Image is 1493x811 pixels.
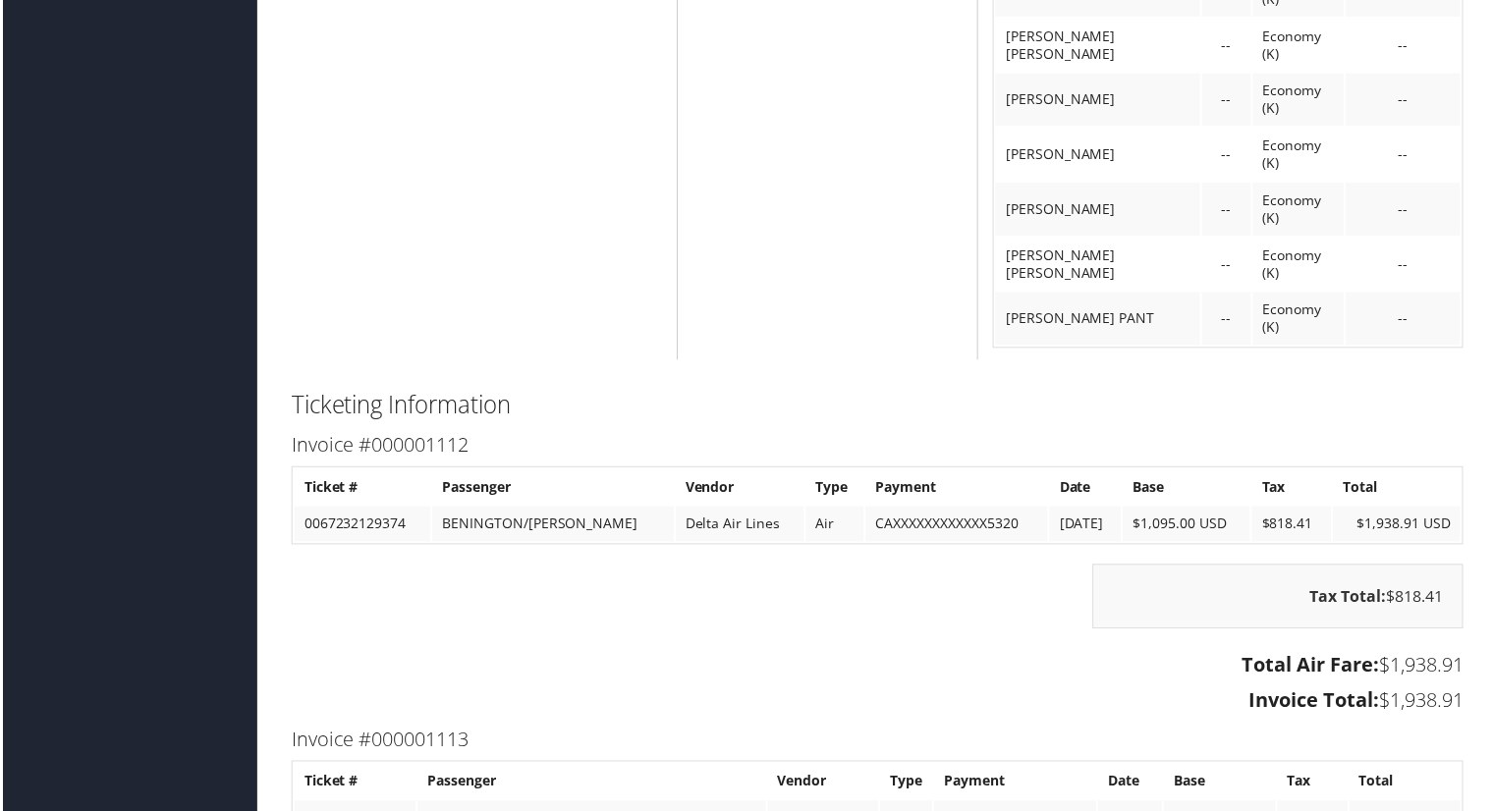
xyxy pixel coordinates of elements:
th: Vendor [676,471,804,507]
div: -- [1358,36,1454,54]
td: [PERSON_NAME] [PERSON_NAME] [997,19,1201,72]
th: Tax [1254,471,1334,507]
td: [PERSON_NAME] [997,74,1201,127]
strong: Total Air Fare: [1244,654,1382,680]
th: Total [1353,767,1464,802]
th: Ticket # [293,471,429,507]
h3: $1,938.91 [290,689,1466,717]
th: Base [1166,767,1277,802]
th: Passenger [416,767,766,802]
div: -- [1214,91,1244,109]
td: Economy (K) [1255,184,1348,237]
strong: Invoice Total: [1251,689,1382,716]
th: Base [1125,471,1252,507]
h2: Ticketing Information [290,390,1466,423]
td: $1,095.00 USD [1125,509,1252,544]
td: Economy (K) [1255,74,1348,127]
td: CAXXXXXXXXXXXX5320 [866,509,1049,544]
th: Ticket # [293,767,415,802]
div: -- [1358,201,1454,219]
th: Payment [866,471,1049,507]
th: Tax [1280,767,1351,802]
th: Date [1051,471,1123,507]
div: -- [1358,146,1454,164]
th: Payment [935,767,1098,802]
div: -- [1358,256,1454,274]
td: [PERSON_NAME] [997,129,1201,182]
div: -- [1214,201,1244,219]
td: Economy (K) [1255,239,1348,292]
div: -- [1358,311,1454,329]
th: Date [1100,767,1164,802]
h3: Invoice #000001112 [290,433,1466,460]
td: Air [806,509,864,544]
td: [PERSON_NAME] PANT [997,294,1201,347]
strong: Tax Total: [1312,588,1389,610]
td: 0067232129374 [293,509,429,544]
div: -- [1214,311,1244,329]
td: $818.41 [1254,509,1334,544]
div: -- [1214,146,1244,164]
td: [PERSON_NAME] [997,184,1201,237]
th: Type [881,767,933,802]
th: Vendor [768,767,879,802]
th: Passenger [431,471,674,507]
h3: Invoice #000001113 [290,729,1466,756]
div: $818.41 [1094,567,1466,631]
h3: $1,938.91 [290,654,1466,681]
td: Economy (K) [1255,129,1348,182]
div: -- [1214,256,1244,274]
td: Economy (K) [1255,294,1348,347]
td: [DATE] [1051,509,1123,544]
th: Type [806,471,864,507]
td: $1,938.91 USD [1336,509,1464,544]
td: Delta Air Lines [676,509,804,544]
div: -- [1358,91,1454,109]
div: -- [1214,36,1244,54]
td: [PERSON_NAME] [PERSON_NAME] [997,239,1201,292]
th: Total [1336,471,1464,507]
td: BENINGTON/[PERSON_NAME] [431,509,674,544]
td: Economy (K) [1255,19,1348,72]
